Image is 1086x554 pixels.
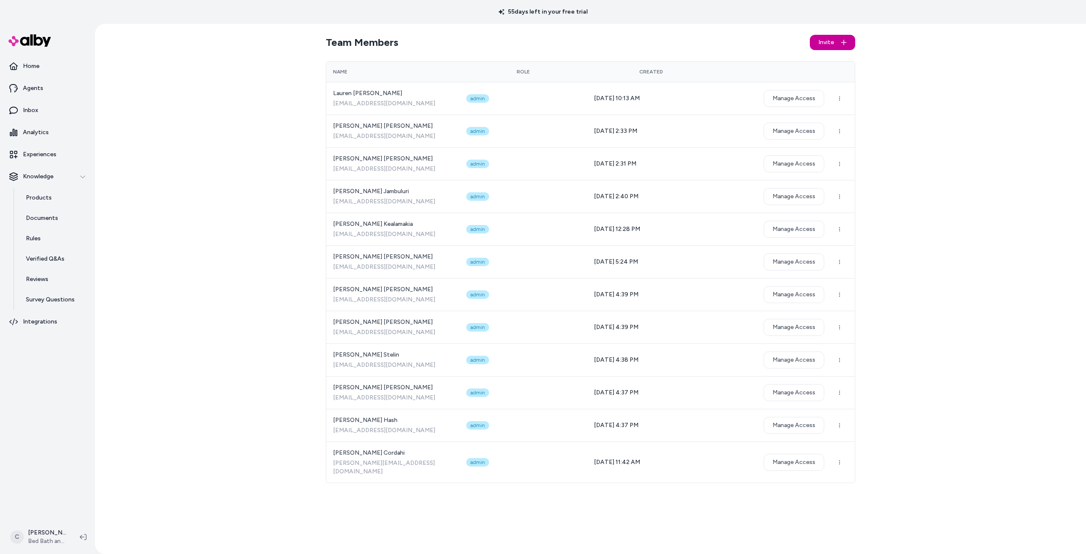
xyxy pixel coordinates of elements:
h2: Team Members [326,36,398,49]
span: [EMAIL_ADDRESS][DOMAIN_NAME] [333,230,453,239]
span: [DATE] 2:31 PM [594,160,636,167]
a: Experiences [3,144,92,165]
button: Manage Access [764,384,824,401]
button: Invite [810,35,855,50]
button: Manage Access [764,319,824,336]
span: [EMAIL_ADDRESS][DOMAIN_NAME] [333,328,453,337]
a: Survey Questions [17,290,92,310]
div: admin [466,127,489,135]
div: admin [466,225,489,233]
div: admin [466,458,489,467]
button: Manage Access [764,155,824,172]
span: [DATE] 12:28 PM [594,225,640,233]
div: admin [466,356,489,364]
button: Manage Access [764,286,824,303]
p: Agents [23,84,43,93]
p: Reviews [26,275,48,284]
span: [DATE] 10:13 AM [594,95,640,102]
button: Knowledge [3,166,92,187]
button: Manage Access [764,221,824,238]
div: admin [466,258,489,266]
a: Home [3,56,92,76]
a: Agents [3,78,92,98]
span: [PERSON_NAME] Jambuluri [333,187,453,196]
a: Verified Q&As [17,249,92,269]
span: [EMAIL_ADDRESS][DOMAIN_NAME] [333,295,453,304]
span: [EMAIL_ADDRESS][DOMAIN_NAME] [333,165,453,173]
div: admin [466,94,489,103]
div: Created [594,68,708,75]
p: Survey Questions [26,295,75,304]
p: Home [23,62,39,70]
span: [PERSON_NAME] [PERSON_NAME] [333,155,453,163]
span: [PERSON_NAME] [PERSON_NAME] [333,122,453,130]
button: Manage Access [764,90,824,107]
span: [EMAIL_ADDRESS][DOMAIN_NAME] [333,197,453,206]
a: Reviews [17,269,92,290]
p: Inbox [23,106,38,115]
p: Products [26,194,52,202]
p: 55 days left in your free trial [493,8,593,16]
span: [PERSON_NAME] Kealamakia [333,220,453,228]
div: admin [466,323,489,332]
div: Name [333,68,453,75]
button: Manage Access [764,352,824,368]
span: C [10,530,24,544]
span: [DATE] 4:37 PM [594,422,638,429]
p: Integrations [23,318,57,326]
button: Manage Access [764,253,824,270]
span: [EMAIL_ADDRESS][DOMAIN_NAME] [333,99,453,108]
img: alby Logo [8,34,51,47]
p: Rules [26,234,41,243]
button: Manage Access [764,123,824,140]
span: Bed Bath and Beyond [28,537,66,546]
span: [DATE] 5:24 PM [594,258,638,265]
span: [DATE] 4:37 PM [594,389,638,396]
a: Integrations [3,312,92,332]
a: Inbox [3,100,92,121]
span: [PERSON_NAME] [PERSON_NAME] [333,253,453,261]
div: Role [466,68,580,75]
a: Rules [17,228,92,249]
p: Documents [26,214,58,222]
div: admin [466,388,489,397]
a: Products [17,188,92,208]
p: Analytics [23,128,49,137]
span: [PERSON_NAME] Cordahi [333,449,453,457]
span: [PERSON_NAME][EMAIL_ADDRESS][DOMAIN_NAME] [333,459,453,476]
p: Knowledge [23,172,53,181]
div: admin [466,160,489,168]
span: Invite [818,38,834,47]
span: [DATE] 4:39 PM [594,291,638,298]
p: [PERSON_NAME] [28,529,66,537]
a: Analytics [3,122,92,143]
span: [EMAIL_ADDRESS][DOMAIN_NAME] [333,263,453,271]
span: [DATE] 4:39 PM [594,323,638,331]
button: C[PERSON_NAME]Bed Bath and Beyond [5,523,73,551]
span: [PERSON_NAME] Hash [333,416,453,425]
a: Documents [17,208,92,228]
span: Lauren [PERSON_NAME] [333,89,453,98]
div: admin [466,290,489,299]
span: [EMAIL_ADDRESS][DOMAIN_NAME] [333,132,453,141]
span: [EMAIL_ADDRESS][DOMAIN_NAME] [333,361,453,369]
p: Verified Q&As [26,255,64,263]
div: admin [466,192,489,201]
span: [PERSON_NAME] Stelin [333,351,453,359]
span: [PERSON_NAME] [PERSON_NAME] [333,318,453,326]
span: [DATE] 4:38 PM [594,356,638,363]
span: [DATE] 2:40 PM [594,193,638,200]
span: [PERSON_NAME] [PERSON_NAME] [333,383,453,392]
button: Manage Access [764,417,824,434]
span: [DATE] 11:42 AM [594,458,640,466]
button: Manage Access [764,188,824,205]
p: Experiences [23,150,56,159]
span: [EMAIL_ADDRESS][DOMAIN_NAME] [333,394,453,402]
span: [EMAIL_ADDRESS][DOMAIN_NAME] [333,426,453,435]
button: Manage Access [764,454,824,471]
span: [PERSON_NAME] [PERSON_NAME] [333,285,453,294]
div: admin [466,421,489,430]
span: [DATE] 2:33 PM [594,127,637,135]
